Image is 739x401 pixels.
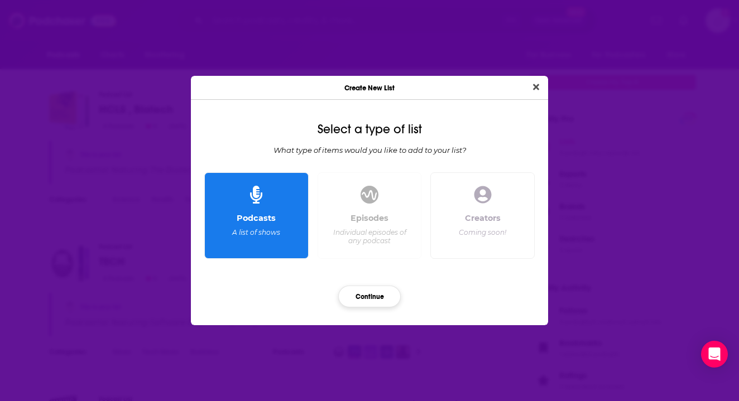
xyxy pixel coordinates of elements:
[200,122,539,137] div: Select a type of list
[529,80,544,94] button: Close
[338,286,401,307] button: Continue
[701,341,728,368] div: Open Intercom Messenger
[331,228,407,245] div: Individual episodes of any podcast
[191,76,548,100] div: Create New List
[232,228,280,236] div: A list of shows
[459,228,506,236] div: Coming soon!
[200,146,539,154] div: What type of items would you like to add to your list?
[351,213,388,223] div: Episodes
[237,213,276,223] div: Podcasts
[465,213,501,223] div: Creators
